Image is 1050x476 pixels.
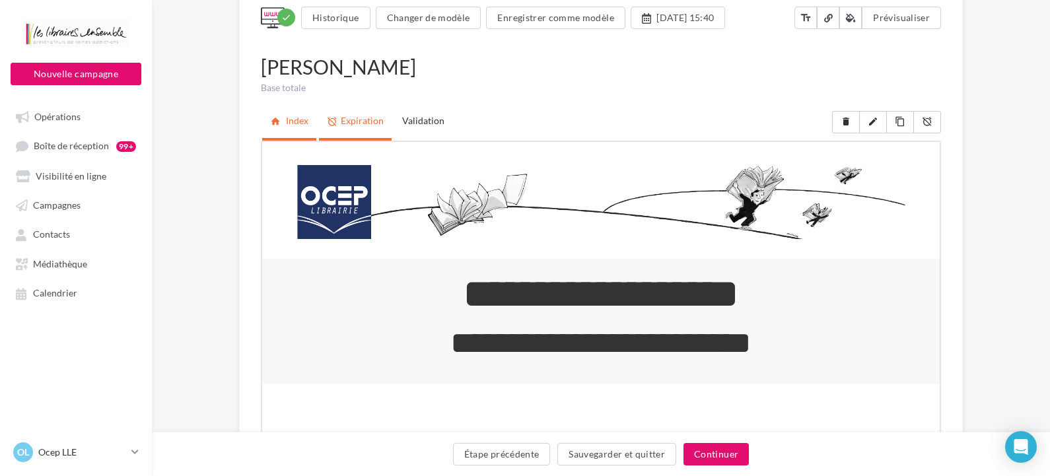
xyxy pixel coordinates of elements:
p: Ocep LLE [38,446,126,459]
div: 99+ [116,141,136,152]
a: Opérations [8,104,144,128]
div: [PERSON_NAME] [261,53,941,81]
button: alarm_off [913,111,941,133]
button: Continuer [683,443,749,465]
span: Médiathèque [33,258,87,269]
div: Base totale [261,81,941,94]
span: Campagnes [33,199,81,211]
a: alarm_off [914,112,940,133]
a: Boîte de réception99+ [8,133,144,158]
a: content_copy [887,112,913,133]
button: Prévisualiser [862,7,941,29]
button: Nouvelle campagne [11,63,141,85]
span: Opérations [34,111,81,122]
button: Étape précédente [453,443,551,465]
a: OL Ocep LLE [11,440,141,465]
a: Visibilité en ligne [8,164,144,187]
label: Nom * [126,295,551,309]
label: Email * [126,421,551,434]
i: delete [841,116,851,127]
a: Médiathèque [8,252,144,275]
i: mode_edit [868,116,878,127]
button: content_copy [886,111,914,133]
span: Calendrier [33,288,77,299]
i: alarm_off [922,116,932,127]
i: home [270,115,284,128]
a: delete [833,112,859,133]
button: mode_edit [859,111,887,133]
span: OL [17,446,29,459]
button: Enregistrer comme modèle [486,7,625,29]
span: Contacts [33,229,70,240]
button: Sauvegarder et quitter [557,443,676,465]
div: Modifications enregistrées [277,9,295,26]
a: Contacts [8,222,144,246]
label: Prénom * [126,358,551,372]
span: Visibilité en ligne [36,170,106,182]
img: 9209_ocep_banniere_header.png [35,23,643,97]
i: check [281,13,291,22]
a: mode_edit [860,112,886,133]
a: Calendrier [8,281,144,304]
a: Expiration [319,104,392,138]
i: text_fields [800,11,812,24]
a: Index [262,104,316,138]
button: delete [832,111,860,133]
span: Prévisualiser [873,12,930,23]
i: alarm_off [327,115,341,128]
i: content_copy [895,116,905,127]
span: Boîte de réception [34,141,109,152]
button: [DATE] 15:40 [631,7,726,29]
a: Validation [394,104,452,137]
button: text_fields [794,7,817,29]
div: Open Intercom Messenger [1005,431,1037,463]
button: Changer de modèle [376,7,481,29]
button: Historique [301,7,370,29]
a: Campagnes [8,193,144,217]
